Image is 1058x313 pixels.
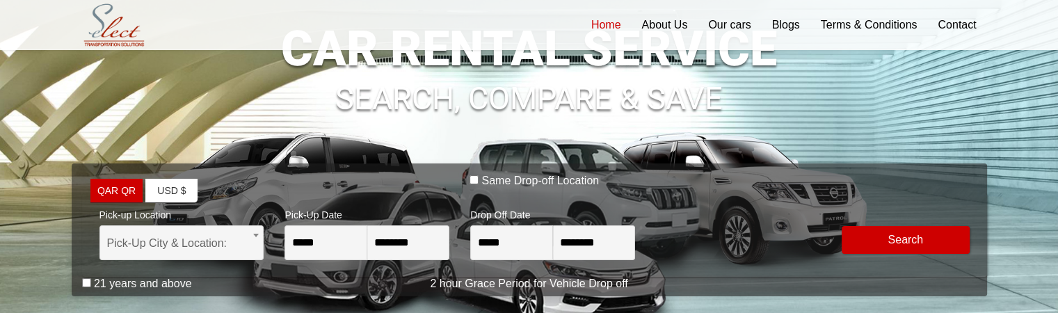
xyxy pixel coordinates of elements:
button: Modify Search [842,226,970,254]
a: USD $ [145,179,198,203]
span: Pick-Up Date [284,200,449,225]
img: Select Rent a Car [75,1,153,49]
h1: SEARCH, COMPARE & SAVE [72,62,987,115]
label: Same Drop-off Location [481,174,599,188]
p: 2 hour Grace Period for Vehicle Drop off [72,275,987,292]
a: QAR QR [90,179,143,203]
span: Drop Off Date [470,200,635,225]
